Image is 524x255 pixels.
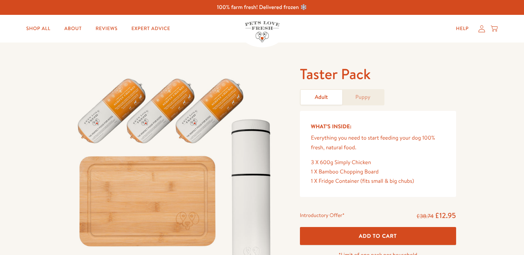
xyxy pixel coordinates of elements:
span: Add To Cart [359,232,397,239]
p: Everything you need to start feeding your dog 100% fresh, natural food. [311,133,445,152]
a: Puppy [342,90,384,105]
a: Reviews [90,22,123,36]
img: Pets Love Fresh [245,21,279,42]
a: Shop All [21,22,56,36]
h1: Taster Pack [300,65,456,84]
span: 1 X Bamboo Chopping Board [311,168,379,176]
a: Adult [301,90,342,105]
span: £12.95 [435,210,456,220]
h5: What’s Inside: [311,122,445,131]
div: 3 X 600g Simply Chicken [311,158,445,167]
a: Help [451,22,474,36]
s: £38.74 [417,212,434,220]
div: Introductory Offer* [300,211,345,221]
a: Expert Advice [126,22,176,36]
button: Add To Cart [300,227,456,245]
div: 1 X Fridge Container (fits small & big chubs) [311,177,445,186]
a: About [59,22,87,36]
